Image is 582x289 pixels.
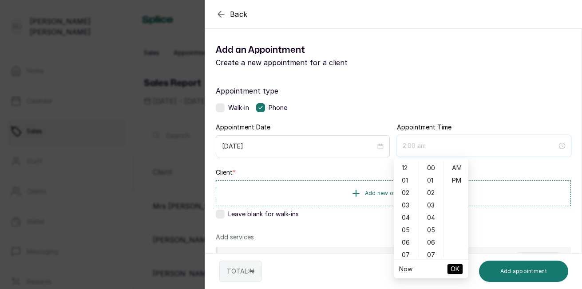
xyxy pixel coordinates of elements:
span: Add new or select existing [365,190,436,197]
div: 03 [396,199,417,211]
div: 04 [396,211,417,224]
div: 03 [421,199,442,211]
label: Appointment Time [397,123,451,132]
button: Add new or select existing [216,180,571,206]
span: Phone [269,103,287,112]
a: Now [399,265,412,273]
div: 01 [396,174,417,187]
button: OK [447,264,463,274]
span: Walk-in [228,103,249,112]
div: 05 [396,224,417,236]
label: Appointment Date [216,123,270,132]
p: Add services [216,233,254,242]
label: Appointment type [216,86,571,96]
button: Add service [514,252,564,264]
div: 07 [396,249,417,261]
div: AM [446,162,467,174]
div: 07 [421,249,442,261]
h1: Add an Appointment [216,43,393,57]
span: Leave blank for walk-ins [228,210,299,219]
input: Select time [403,141,557,151]
div: 12 [396,162,417,174]
div: 02 [396,187,417,199]
div: 02 [421,187,442,199]
div: 00 [421,162,442,174]
label: Client [216,168,236,177]
span: Back [230,9,248,20]
input: Select date [222,141,376,151]
p: TOTAL: ₦ [227,267,254,276]
div: 04 [421,211,442,224]
button: Back [216,9,248,20]
p: Create a new appointment for a client [216,57,393,68]
button: Add appointment [479,261,569,282]
div: 01 [421,174,442,187]
div: 05 [421,224,442,236]
div: 06 [396,236,417,249]
div: PM [446,174,467,187]
div: 06 [421,236,442,249]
